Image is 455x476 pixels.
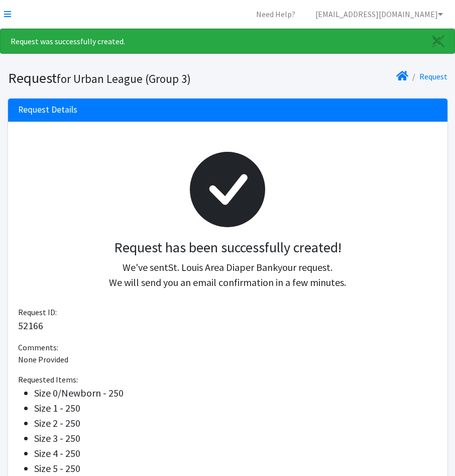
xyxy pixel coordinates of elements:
li: Size 0/Newborn - 250 [34,386,437,401]
p: We've sent your request. We will send you an email confirmation in a few minutes. [26,260,429,290]
h1: Request [8,69,224,87]
span: Comments: [18,342,58,352]
small: for Urban League (Group 3) [57,71,191,86]
a: [EMAIL_ADDRESS][DOMAIN_NAME] [307,4,451,24]
li: Size 1 - 250 [34,401,437,416]
a: Need Help? [248,4,303,24]
p: 52166 [18,318,437,333]
span: St. Louis Area Diaper Bank [168,261,278,273]
li: Size 5 - 250 [34,461,437,476]
li: Size 4 - 250 [34,446,437,461]
h3: Request has been successfully created! [26,239,429,256]
h3: Request Details [18,105,77,115]
span: Request ID: [18,307,57,317]
li: Size 2 - 250 [34,416,437,431]
span: Requested Items: [18,374,78,385]
a: Close [422,29,454,53]
span: None Provided [18,354,68,364]
a: Request [419,71,447,81]
li: Size 3 - 250 [34,431,437,446]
